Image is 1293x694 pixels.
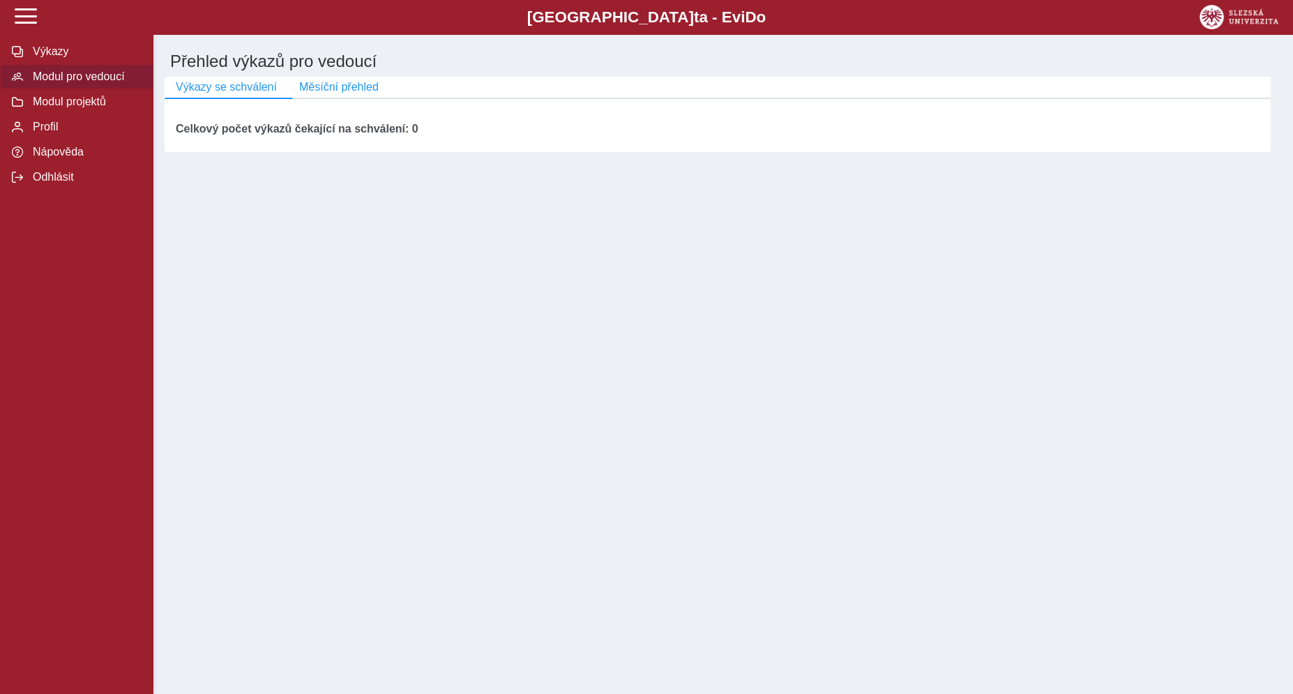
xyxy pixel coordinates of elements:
h1: Přehled výkazů pro vedoucí [165,46,1282,77]
img: logo_web_su.png [1200,5,1278,29]
button: Měsíční přehled [288,77,390,98]
span: Odhlásit [29,171,142,183]
span: Profil [29,121,142,133]
span: o [757,8,766,26]
span: Výkazy [29,45,142,58]
span: t [694,8,699,26]
span: Výkazy se schválení [176,81,277,93]
span: Nápověda [29,146,142,158]
button: Výkazy se schválení [165,77,288,98]
b: [GEOGRAPHIC_DATA] a - Evi [42,8,1251,27]
span: D [745,8,756,26]
span: Modul pro vedoucí [29,70,142,83]
b: Celkový počet výkazů čekající na schválení: 0 [176,123,418,135]
span: Měsíční přehled [299,81,379,93]
span: Modul projektů [29,96,142,108]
